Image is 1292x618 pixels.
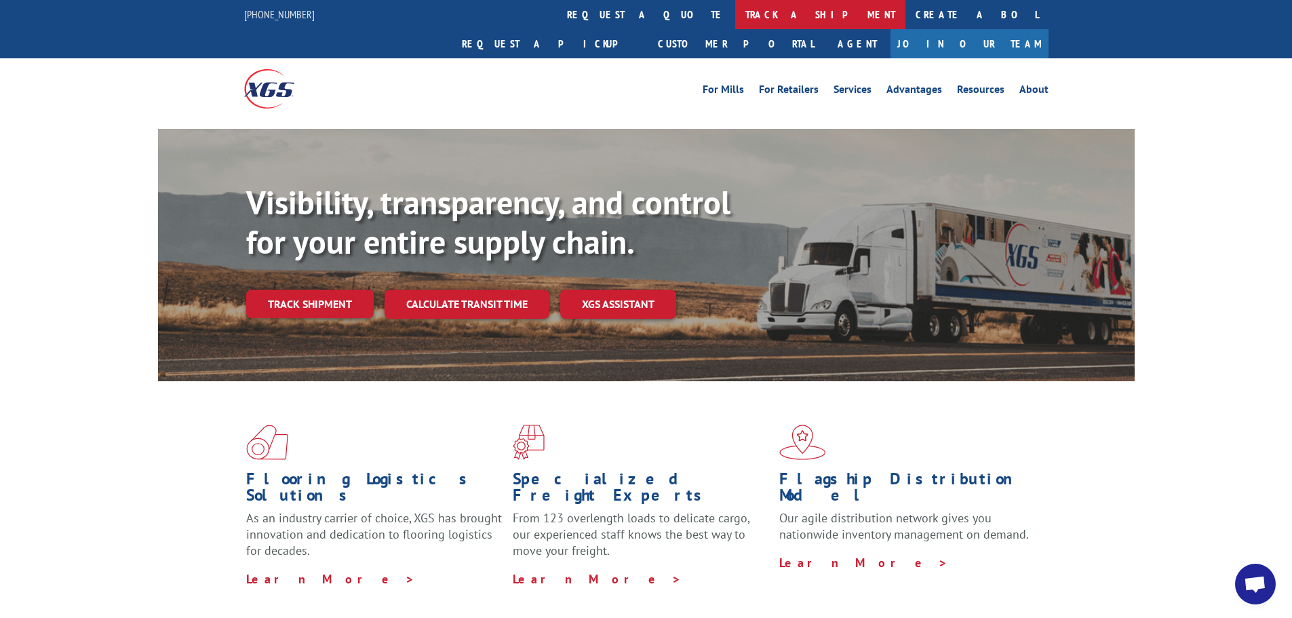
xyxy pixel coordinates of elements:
img: xgs-icon-focused-on-flooring-red [513,425,545,460]
h1: Flooring Logistics Solutions [246,471,503,510]
h1: Flagship Distribution Model [779,471,1036,510]
a: Calculate transit time [385,290,549,319]
a: Learn More > [246,571,415,587]
a: Join Our Team [890,29,1049,58]
a: Learn More > [779,555,948,571]
a: [PHONE_NUMBER] [244,7,315,21]
a: Agent [824,29,890,58]
b: Visibility, transparency, and control for your entire supply chain. [246,181,730,263]
a: Services [834,84,872,99]
a: Track shipment [246,290,374,318]
a: Open chat [1235,564,1276,604]
a: Customer Portal [648,29,824,58]
img: xgs-icon-flagship-distribution-model-red [779,425,826,460]
span: As an industry carrier of choice, XGS has brought innovation and dedication to flooring logistics... [246,510,502,558]
h1: Specialized Freight Experts [513,471,769,510]
a: For Mills [703,84,744,99]
img: xgs-icon-total-supply-chain-intelligence-red [246,425,288,460]
p: From 123 overlength loads to delicate cargo, our experienced staff knows the best way to move you... [513,510,769,571]
a: Request a pickup [452,29,648,58]
a: XGS ASSISTANT [560,290,676,319]
a: For Retailers [759,84,819,99]
a: About [1019,84,1049,99]
a: Resources [957,84,1004,99]
span: Our agile distribution network gives you nationwide inventory management on demand. [779,510,1029,542]
a: Learn More > [513,571,682,587]
a: Advantages [886,84,942,99]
